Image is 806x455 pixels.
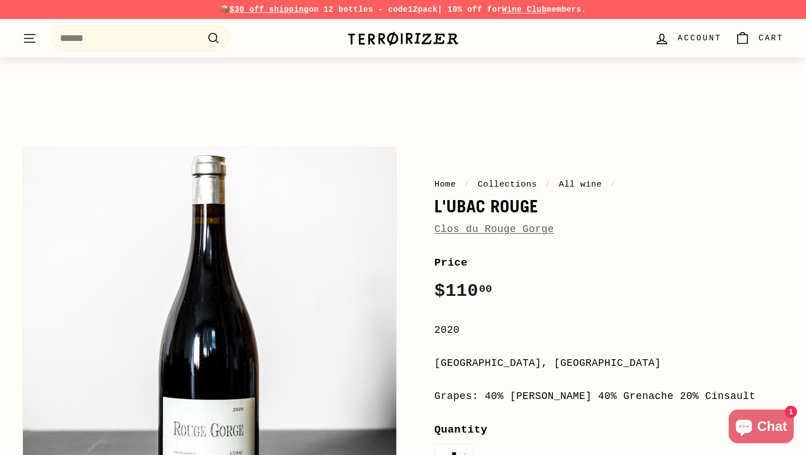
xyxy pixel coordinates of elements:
[434,355,784,372] div: [GEOGRAPHIC_DATA], [GEOGRAPHIC_DATA]
[477,179,537,189] a: Collections
[758,32,784,44] span: Cart
[434,322,784,338] div: 2020
[725,410,797,446] inbox-online-store-chat: Shopify online store chat
[728,22,790,55] a: Cart
[607,179,618,189] span: /
[408,5,438,14] strong: 12pack
[648,22,728,55] a: Account
[434,178,784,191] nav: breadcrumbs
[678,32,721,44] span: Account
[22,3,784,16] p: 📦 on 12 bottles - code | 10% off for members.
[434,254,784,271] label: Price
[559,179,602,189] a: All wine
[502,5,547,14] a: Wine Club
[434,388,784,405] div: Grapes: 40% [PERSON_NAME] 40% Grenache 20% Cinsault
[434,179,456,189] a: Home
[434,224,554,235] a: Clos du Rouge Gorge
[434,421,784,438] label: Quantity
[229,5,309,14] span: $30 off shipping
[434,197,784,216] h1: L'Ubac Rouge
[461,179,472,189] span: /
[542,179,554,189] span: /
[434,281,493,301] span: $110
[479,283,493,295] sup: 00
